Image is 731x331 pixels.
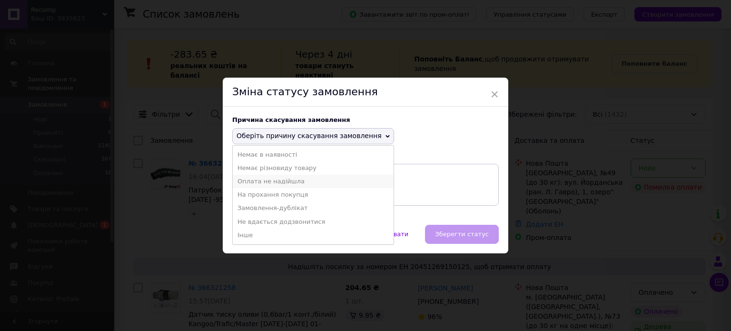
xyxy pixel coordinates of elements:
[237,132,382,140] span: Оберіть причину скасування замовлення
[233,148,394,161] li: Немає в наявності
[232,116,499,123] div: Причина скасування замовлення
[233,201,394,215] li: Замовлення-дублікат
[490,86,499,102] span: ×
[233,215,394,229] li: Не вдається додзвонитися
[233,229,394,242] li: Інше
[233,188,394,201] li: На прохання покупця
[223,78,508,107] div: Зміна статусу замовлення
[233,175,394,188] li: Оплата не надійшла
[233,161,394,175] li: Немає різновиду товару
